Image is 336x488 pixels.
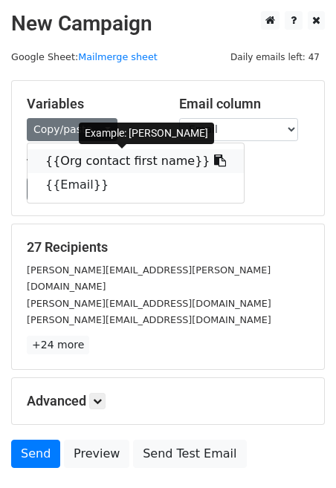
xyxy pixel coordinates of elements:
[27,264,271,293] small: [PERSON_NAME][EMAIL_ADDRESS][PERSON_NAME][DOMAIN_NAME]
[225,49,325,65] span: Daily emails left: 47
[27,393,309,409] h5: Advanced
[27,96,157,112] h5: Variables
[27,298,271,309] small: [PERSON_NAME][EMAIL_ADDRESS][DOMAIN_NAME]
[78,51,158,62] a: Mailmerge sheet
[262,417,336,488] iframe: Chat Widget
[179,96,309,112] h5: Email column
[11,51,158,62] small: Google Sheet:
[64,440,129,468] a: Preview
[79,123,214,144] div: Example: [PERSON_NAME]
[28,149,244,173] a: {{Org contact first name}}
[27,239,309,256] h5: 27 Recipients
[11,440,60,468] a: Send
[27,314,271,325] small: [PERSON_NAME][EMAIL_ADDRESS][DOMAIN_NAME]
[27,118,117,141] a: Copy/paste...
[28,173,244,197] a: {{Email}}
[133,440,246,468] a: Send Test Email
[27,336,89,354] a: +24 more
[225,51,325,62] a: Daily emails left: 47
[11,11,325,36] h2: New Campaign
